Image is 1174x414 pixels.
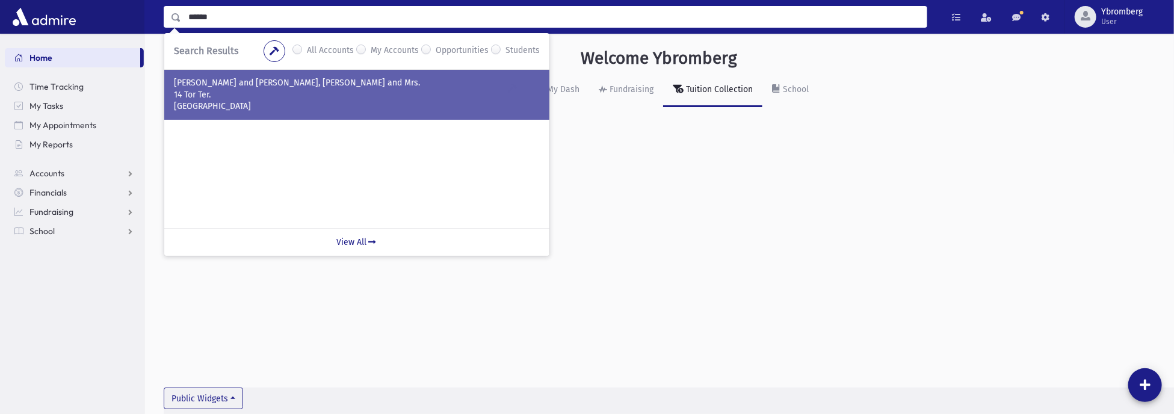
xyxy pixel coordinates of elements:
span: Fundraising [29,206,73,217]
a: My Appointments [5,116,144,135]
span: Financials [29,187,67,198]
button: Public Widgets [164,388,243,409]
a: School [5,221,144,241]
input: Search [181,6,927,28]
div: Tuition Collection [684,84,753,94]
span: User [1101,17,1143,26]
a: Fundraising [5,202,144,221]
p: [GEOGRAPHIC_DATA] [174,100,540,113]
span: My Tasks [29,100,63,111]
p: 14 Tor Ter. [174,89,540,101]
span: My Reports [29,139,73,150]
h3: Welcome Ybromberg [581,48,738,69]
div: Fundraising [607,84,653,94]
a: My Dash [528,73,589,107]
a: My Tasks [5,96,144,116]
div: My Dash [545,84,579,94]
a: Fundraising [589,73,663,107]
span: Home [29,52,52,63]
a: Time Tracking [5,77,144,96]
a: Tuition Collection [663,73,762,107]
a: Accounts [5,164,144,183]
a: School [762,73,818,107]
span: Ybromberg [1101,7,1143,17]
span: Time Tracking [29,81,84,92]
a: Financials [5,183,144,202]
span: Search Results [174,45,238,57]
label: Opportunities [436,44,489,58]
label: All Accounts [307,44,354,58]
label: Students [505,44,540,58]
img: AdmirePro [10,5,79,29]
label: My Accounts [371,44,419,58]
a: My Reports [5,135,144,154]
div: School [780,84,809,94]
p: [PERSON_NAME] and [PERSON_NAME], [PERSON_NAME] and Mrs. [174,77,540,89]
span: Accounts [29,168,64,179]
a: Home [5,48,140,67]
a: View All [164,228,549,256]
span: School [29,226,55,236]
span: My Appointments [29,120,96,131]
